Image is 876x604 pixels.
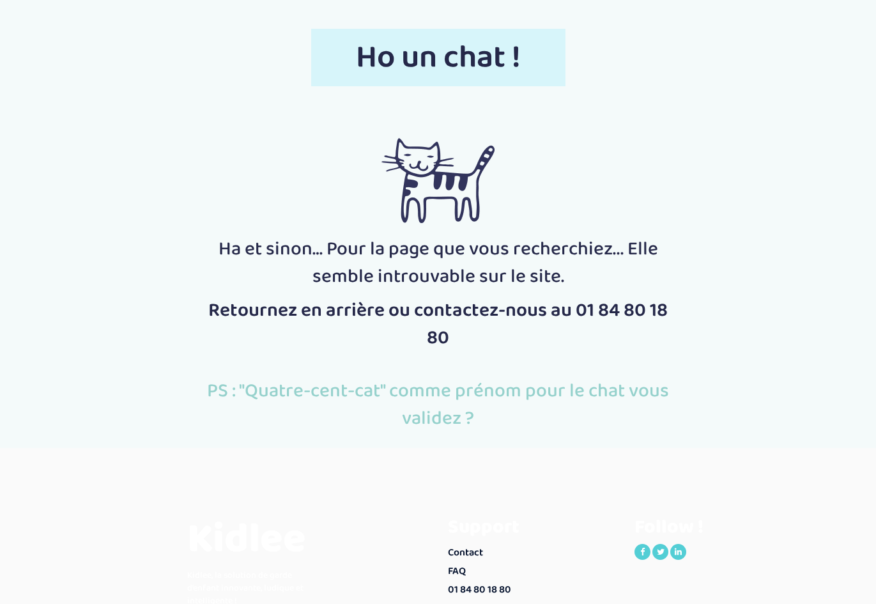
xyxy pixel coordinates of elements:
img: cat-error-img.png [381,138,495,223]
a: FAQ [448,562,616,581]
p: Ha et sinon… Pour la page que vous recherchiez... Elle semble introuvable sur le site. [205,236,672,291]
a: 01 84 80 18 80 [448,581,616,600]
p: PS : "Quatre-cent-cat" comme prénom pour le chat vous validez ? [205,378,672,433]
a: Contact [448,544,616,562]
h3: Follow ! [634,516,803,538]
h3: Kidlee [187,516,315,562]
h3: Support [448,516,616,538]
p: Retournez en arrière ou contactez-nous au 01 84 80 18 80 [205,297,672,352]
span: Ho un chat ! [311,29,565,86]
